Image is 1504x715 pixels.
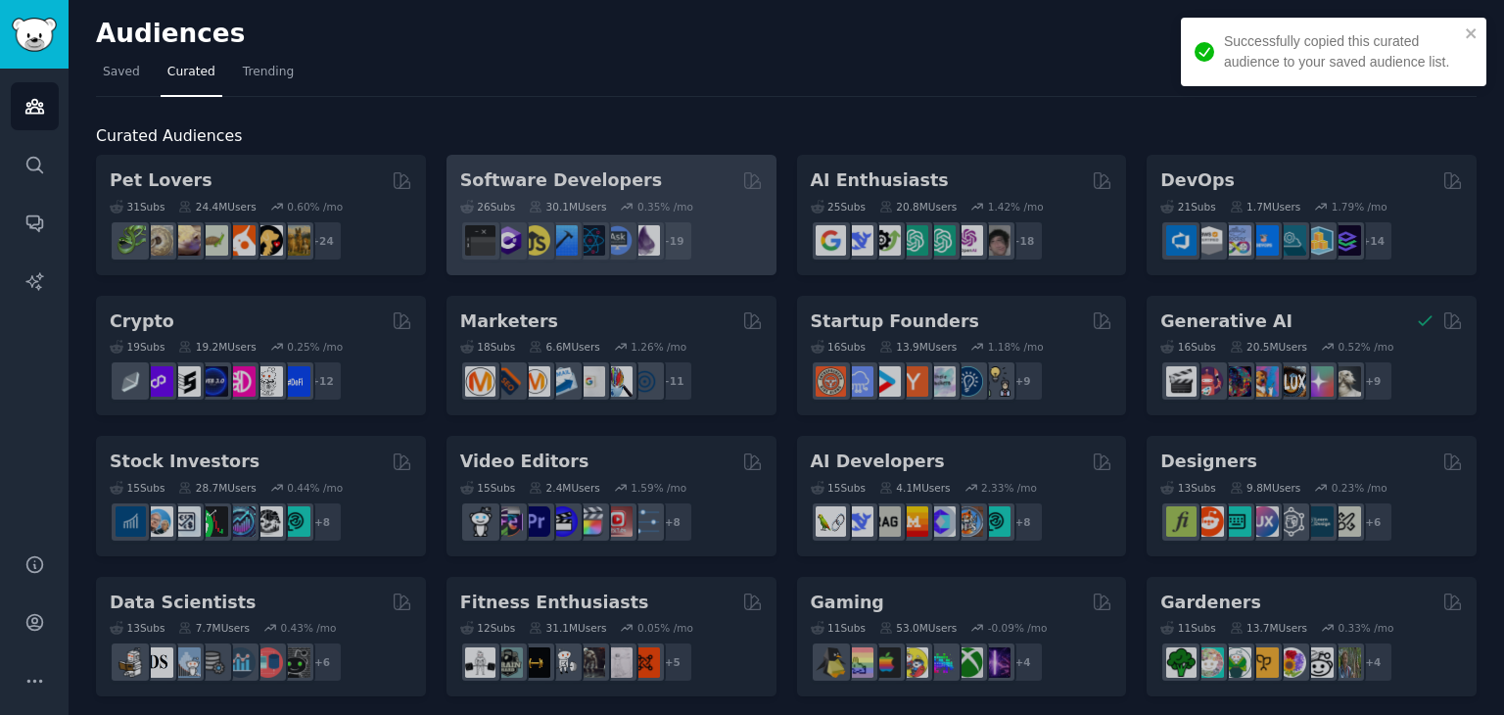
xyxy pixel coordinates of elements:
[96,19,1318,50] h2: Audiences
[1465,25,1479,41] button: close
[243,64,294,81] span: Trending
[103,64,140,81] span: Saved
[96,57,147,97] a: Saved
[12,18,57,52] img: GummySearch logo
[1224,31,1459,72] div: Successfully copied this curated audience to your saved audience list.
[96,124,242,149] span: Curated Audiences
[236,57,301,97] a: Trending
[167,64,215,81] span: Curated
[161,57,222,97] a: Curated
